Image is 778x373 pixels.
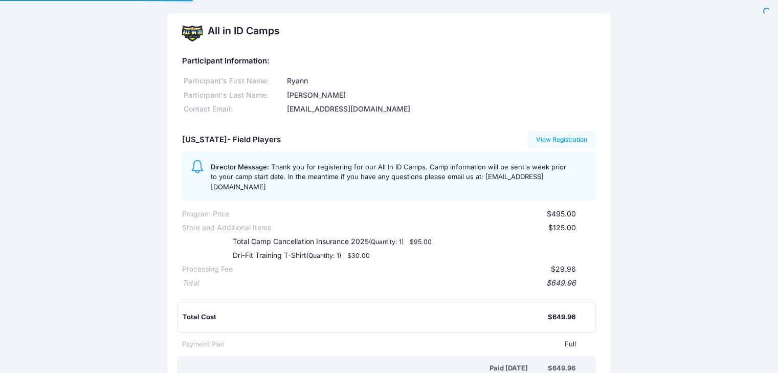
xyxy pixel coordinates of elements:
[182,57,596,66] h5: Participant Information:
[285,90,596,101] div: [PERSON_NAME]
[182,76,285,86] div: Participant's First Name:
[182,223,271,233] div: Store and Additional Items
[182,136,281,145] h5: [US_STATE]- Field Players
[208,25,280,37] h2: All in ID Camps
[527,131,596,148] a: View Registration
[182,209,230,220] div: Program Price
[183,312,548,322] div: Total Cost
[369,238,404,246] small: (Quantity: 1)
[182,90,285,101] div: Participant's Last Name:
[182,264,233,275] div: Processing Fee
[285,76,596,86] div: Ryann
[233,264,576,275] div: $29.96
[182,339,225,349] div: Payment Plan
[347,252,370,259] small: $30.00
[547,209,576,218] span: $495.00
[198,278,576,289] div: $649.96
[212,250,459,261] div: Dri-Fit Training T-Shirt
[182,278,198,289] div: Total
[285,104,596,115] div: [EMAIL_ADDRESS][DOMAIN_NAME]
[410,238,432,246] small: $95.00
[211,163,269,171] span: Director Message:
[271,223,576,233] div: $125.00
[182,104,285,115] div: Contact Email:
[306,252,341,259] small: (Quantity: 1)
[212,236,459,247] div: Total Camp Cancellation Insurance 2025
[211,163,566,191] span: Thank you for registering for our All In ID Camps. Camp information will be sent a week prior to ...
[548,312,575,322] div: $649.96
[225,339,576,349] div: Full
